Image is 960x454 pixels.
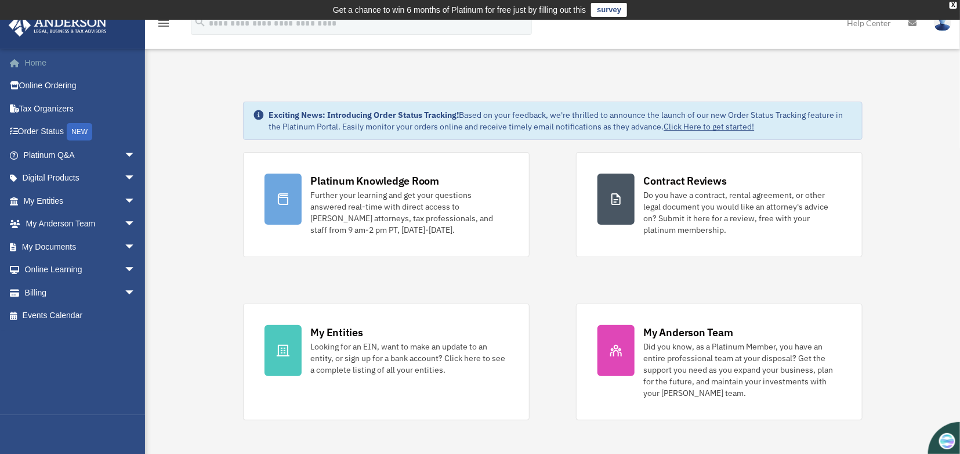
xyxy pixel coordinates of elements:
div: Looking for an EIN, want to make an update to an entity, or sign up for a bank account? Click her... [311,341,508,376]
strong: Exciting News: Introducing Order Status Tracking! [269,110,459,120]
div: NEW [67,123,92,140]
i: search [194,16,207,28]
span: arrow_drop_down [124,281,147,305]
a: My Anderson Team Did you know, as a Platinum Member, you have an entire professional team at your... [576,304,863,420]
div: close [950,2,957,9]
a: Order StatusNEW [8,120,153,144]
div: Based on your feedback, we're thrilled to announce the launch of our new Order Status Tracking fe... [269,109,853,132]
a: menu [157,20,171,30]
a: My Documentsarrow_drop_down [8,235,153,258]
div: Platinum Knowledge Room [311,174,440,188]
div: Did you know, as a Platinum Member, you have an entire professional team at your disposal? Get th... [644,341,841,399]
span: arrow_drop_down [124,143,147,167]
img: Anderson Advisors Platinum Portal [5,14,110,37]
span: arrow_drop_down [124,235,147,259]
a: Contract Reviews Do you have a contract, rental agreement, or other legal document you would like... [576,152,863,257]
div: Do you have a contract, rental agreement, or other legal document you would like an attorney's ad... [644,189,841,236]
i: menu [157,16,171,30]
a: Events Calendar [8,304,153,327]
a: survey [591,3,627,17]
span: arrow_drop_down [124,189,147,213]
img: User Pic [934,15,951,31]
a: Digital Productsarrow_drop_down [8,167,153,190]
a: My Entitiesarrow_drop_down [8,189,153,212]
span: arrow_drop_down [124,258,147,282]
span: arrow_drop_down [124,212,147,236]
a: Tax Organizers [8,97,153,120]
a: Platinum Knowledge Room Further your learning and get your questions answered real-time with dire... [243,152,530,257]
a: Platinum Q&Aarrow_drop_down [8,143,153,167]
a: Billingarrow_drop_down [8,281,153,304]
div: My Anderson Team [644,325,733,340]
div: Get a chance to win 6 months of Platinum for free just by filling out this [333,3,586,17]
span: arrow_drop_down [124,167,147,190]
a: My Anderson Teamarrow_drop_down [8,212,153,236]
div: Contract Reviews [644,174,727,188]
div: Further your learning and get your questions answered real-time with direct access to [PERSON_NAM... [311,189,508,236]
a: Home [8,51,153,74]
a: Online Ordering [8,74,153,98]
a: My Entities Looking for an EIN, want to make an update to an entity, or sign up for a bank accoun... [243,304,530,420]
a: Online Learningarrow_drop_down [8,258,153,282]
div: My Entities [311,325,363,340]
a: Click Here to get started! [664,121,755,132]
